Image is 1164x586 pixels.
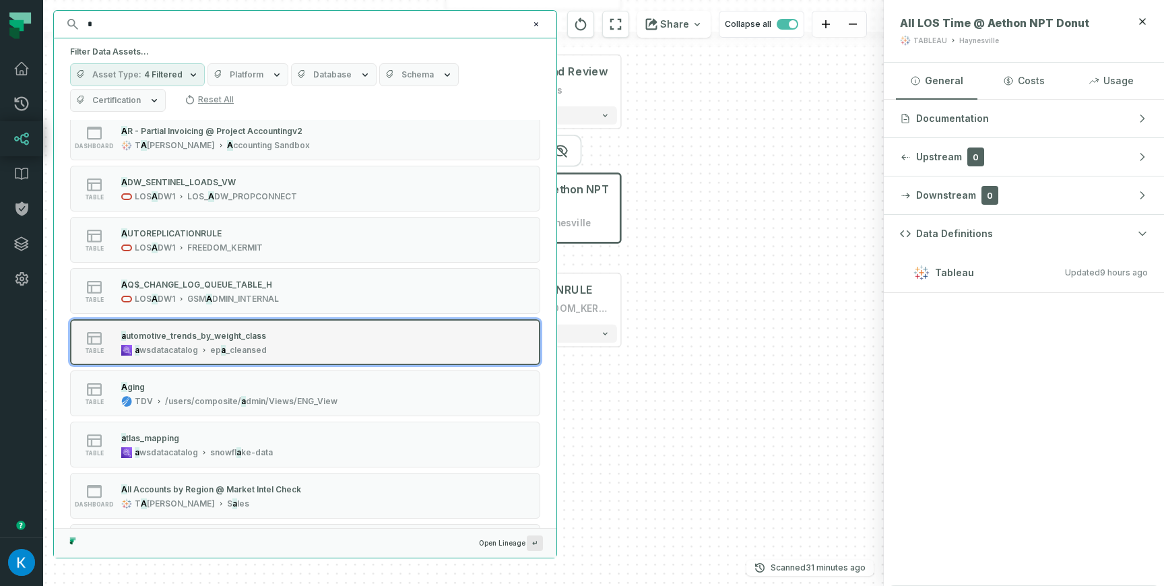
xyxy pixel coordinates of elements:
[900,263,1148,282] button: TableauUpdated[DATE] 1:01:47 AM
[187,191,192,202] span: L
[179,89,239,110] button: Reset All
[246,396,337,407] span: dmin/Views/ENG_View
[147,140,215,151] span: [PERSON_NAME]
[121,382,127,392] mark: A
[457,283,592,298] div: AUTOREPLICATIONRULE
[135,498,215,509] div: TABLEAU
[313,69,352,80] span: Database
[983,63,1064,99] button: Costs
[227,140,233,151] mark: A
[126,433,179,443] span: tlas_mapping
[192,191,208,202] span: OS_
[158,191,175,202] span: DW1
[158,294,175,304] span: DW1
[884,176,1164,214] button: Downstream0
[139,447,198,458] span: wsdatacatalog
[70,63,205,86] button: Asset Type4 Filtered
[237,498,249,509] span: les
[479,535,543,551] span: Open Lineage
[916,112,989,125] span: Documentation
[75,143,114,150] span: dashboard
[135,294,152,304] span: LOS
[70,89,166,112] button: Certification
[158,242,175,253] span: DW1
[70,422,540,467] button: tableawsdatacatalogsnowflake-data
[92,95,141,106] span: Certification
[85,296,104,303] span: table
[121,280,127,290] mark: A
[884,138,1164,176] button: Upstream0
[135,191,152,202] span: LOS
[127,177,236,187] span: DW_SENTINEL_LOADS_VW
[141,140,147,151] mark: A
[121,484,127,494] mark: A
[152,294,158,304] mark: A
[135,498,141,509] span: T
[981,186,998,205] span: 0
[141,498,147,509] mark: A
[806,562,866,573] relative-time: Aug 27, 2025, 10:03 AM GMT+3
[8,549,35,576] img: avatar of Kosta Shougaev
[225,447,236,458] span: wfl
[210,447,225,458] span: sno
[70,524,540,570] button: tableLOSADW1FREEDOM_MONAHANS
[812,11,839,38] button: zoom in
[1100,267,1148,278] relative-time: Aug 27, 2025, 1:01 AM GMT+3
[127,484,301,494] span: ll Accounts by Region @ Market Intel Check
[1065,267,1148,278] span: Updated
[127,280,272,290] span: Q$_CHANGE_LOG_QUEUE_TABLE_H
[85,348,104,354] span: table
[401,69,434,80] span: Schema
[839,11,866,38] button: zoom out
[187,242,263,253] div: FREEDOM_KERMIT
[527,535,543,551] span: Press ↵ to add a new Data Asset to the graph
[208,191,214,202] mark: A
[529,301,610,316] div: FREEDOM_KERMIT
[152,191,158,202] mark: A
[457,183,610,211] span: All LOS Time @ Aethon NPT Donut
[884,215,1164,253] button: Data Definitions
[70,268,540,314] button: tableLOSADW1GSMADMIN_INTERNAL
[85,194,104,201] span: table
[70,217,540,263] button: tableLOSADW1FREEDOM_KERMIT
[70,115,540,160] button: dashboardTA[PERSON_NAME]Accounting Sandbox
[884,100,1164,137] button: Documentation
[187,294,279,304] div: GSMADMIN_INTERNAL
[241,396,246,407] mark: a
[916,189,976,202] span: Downstream
[236,447,241,458] mark: a
[85,245,104,252] span: table
[121,177,127,187] mark: A
[537,216,591,230] div: Haynesville
[121,331,126,341] mark: a
[212,294,279,304] span: DMIN_INTERNAL
[935,266,974,280] span: Tableau
[85,450,104,457] span: table
[135,447,198,458] div: awsdatacatalog
[913,36,947,46] div: TABLEAU
[70,319,540,365] button: tableawsdatacatalogepa_cleansed
[127,382,145,392] span: ging
[210,345,221,356] span: ep
[896,63,977,99] button: General
[152,242,158,253] mark: A
[771,561,866,575] p: Scanned
[15,519,27,531] div: Tooltip anchor
[126,331,266,341] span: utomotive_trends_by_weight_class
[165,396,337,407] div: /users/composite/admin/Views/ENG_View
[139,345,198,356] span: wsdatacatalog
[135,191,175,202] div: LOSADW1
[135,345,198,356] div: awsdatacatalog
[135,345,139,356] mark: a
[210,447,273,458] div: snowflake-data
[135,140,141,151] span: T
[232,498,237,509] mark: a
[230,69,263,80] span: Platform
[127,126,302,136] span: R - Partial Invoicing @ Project Accountingv2
[70,473,540,519] button: dashboardTA[PERSON_NAME]Sales
[207,63,288,86] button: Platform
[214,191,297,202] span: DW_PROPCONNECT
[227,498,232,509] span: S
[457,65,608,79] div: All LOS Time @ Pad Review
[226,345,267,356] span: _cleansed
